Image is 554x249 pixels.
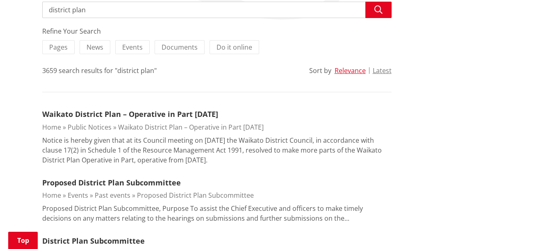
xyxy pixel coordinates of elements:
div: 3659 search results for "district plan" [42,66,157,75]
span: Do it online [217,43,252,52]
p: Proposed District Plan Subcommittee, Purpose To assist the Chief Executive and officers to make t... [42,203,392,223]
button: Latest [373,67,392,74]
p: Notice is hereby given that at its Council meeting on [DATE] the Waikato District Council, in acc... [42,135,392,165]
span: Events [122,43,143,52]
input: Search input [42,2,392,18]
a: Waikato District Plan – Operative in Part [DATE] [118,123,264,132]
a: Waikato District Plan – Operative in Part [DATE] [42,109,218,119]
a: District Plan Subcommittee [42,236,145,246]
iframe: Messenger Launcher [516,215,546,244]
span: News [87,43,103,52]
a: Events [68,191,88,200]
a: Past events [95,191,130,200]
span: Pages [49,43,68,52]
a: Top [8,232,38,249]
div: Refine Your Search [42,26,392,36]
span: Documents [162,43,198,52]
button: Relevance [335,67,366,74]
a: Proposed District Plan Subcommittee [137,191,254,200]
a: Home [42,191,61,200]
a: Public Notices [68,123,112,132]
a: Proposed District Plan Subcommittee [42,178,181,187]
a: Home [42,123,61,132]
div: Sort by [309,66,331,75]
